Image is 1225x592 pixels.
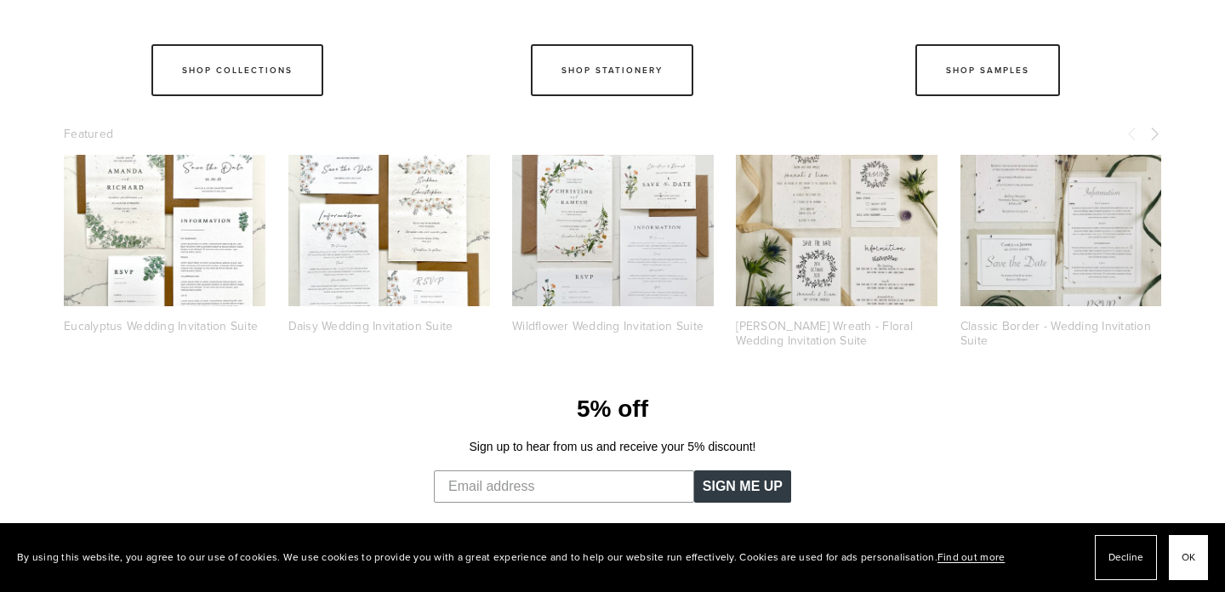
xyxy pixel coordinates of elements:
[288,317,453,334] a: Daisy Wedding Invitation Suite
[288,155,490,306] a: Daisy Wedding Invitation Suite
[64,317,258,334] a: Eucalyptus Wedding Invitation Suite
[151,44,323,96] a: Shop Collections
[1148,125,1161,140] span: Next
[736,317,913,349] a: [PERSON_NAME] Wreath - Floral Wedding Invitation Suite
[1125,125,1139,140] span: Previous
[64,125,113,142] span: Featured
[1108,545,1143,570] span: Decline
[434,470,694,503] input: Email address
[577,396,648,422] span: 5% off
[1095,535,1157,580] button: Decline
[736,155,937,306] a: Berry Wreath - Floral Wedding Invitation Suite
[915,44,1060,96] a: Shop Samples
[64,155,265,306] a: IMG_5719.jpeg
[531,44,693,96] a: Shop Stationery
[512,317,704,334] a: Wildflower Wedding Invitation Suite
[960,317,1151,349] a: Classic Border - Wedding Invitation Suite
[1169,535,1208,580] button: OK
[937,549,1005,564] a: Find out more
[1182,545,1195,570] span: OK
[17,545,1005,570] p: By using this website, you agree to our use of cookies. We use cookies to provide you with a grea...
[512,155,714,306] a: wildflower-invite-web.jpg
[694,470,791,503] button: SIGN ME UP
[470,440,756,453] span: Sign up to hear from us and receive your 5% discount!
[960,155,1162,306] a: Eco friendly plantable wedding invitation suite - simple text design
